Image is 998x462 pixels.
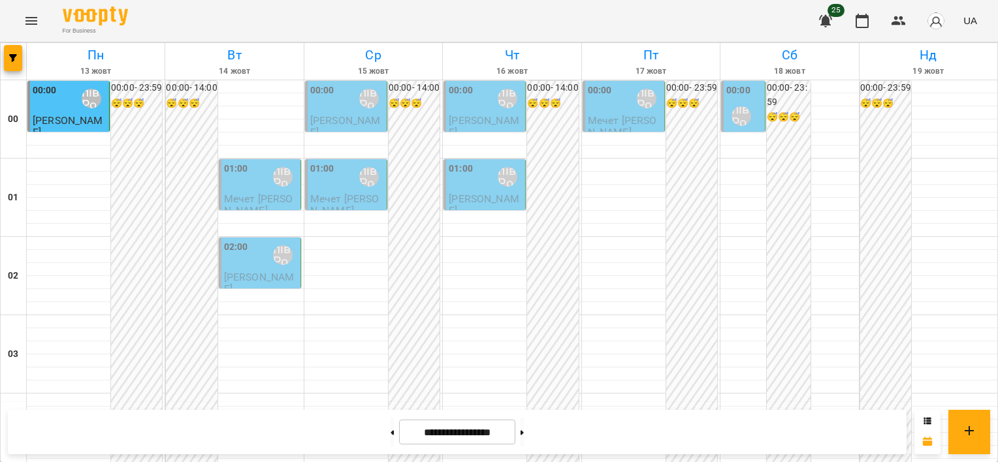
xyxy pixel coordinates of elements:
span: [PERSON_NAME] [224,271,295,294]
div: Пилипів Романа [359,89,379,108]
label: 02:00 [224,240,248,254]
img: Voopty Logo [63,7,128,25]
h6: 02 [8,269,18,283]
h6: 00:00 - 23:59 [666,81,717,95]
h6: 19 жовт [861,65,995,78]
label: 00:00 [449,84,473,98]
h6: 😴😴😴 [389,97,440,111]
h6: 😴😴😴 [166,97,217,111]
label: 00:00 [726,84,750,98]
label: 00:00 [588,84,612,98]
h6: Вт [167,45,301,65]
span: For Business [63,27,128,35]
h6: 17 жовт [584,65,718,78]
span: [PERSON_NAME] [310,114,381,138]
button: Menu [16,5,47,37]
label: 01:00 [310,162,334,176]
h6: Пн [29,45,163,65]
h6: 😴😴😴 [860,97,911,111]
h6: Нд [861,45,995,65]
h6: Пт [584,45,718,65]
h6: Сб [722,45,856,65]
button: UA [958,8,982,33]
div: Пилипів Романа [359,167,379,187]
span: 25 [828,4,845,17]
h6: Ср [306,45,440,65]
label: 00:00 [310,84,334,98]
h6: 00:00 - 14:00 [389,81,440,95]
div: Пилипів Романа [498,89,517,108]
span: [PERSON_NAME] [449,192,519,216]
span: Мечет [PERSON_NAME] [588,114,657,138]
h6: 😴😴😴 [527,97,578,111]
h6: 00:00 - 23:59 [860,81,911,95]
h6: 03 [8,347,18,362]
h6: Чт [445,45,579,65]
h6: 😴😴😴 [666,97,717,111]
span: [PERSON_NAME] [33,114,103,138]
h6: 00:00 - 14:00 [166,81,217,95]
span: Мечет [PERSON_NAME] [726,132,762,178]
h6: 16 жовт [445,65,579,78]
div: Пилипів Романа [732,106,751,126]
span: Мечет [PERSON_NAME] [224,192,293,216]
div: Пилипів Романа [273,245,293,265]
label: 01:00 [224,162,248,176]
h6: 15 жовт [306,65,440,78]
div: Пилипів Романа [637,89,656,108]
h6: 00 [8,112,18,127]
label: 01:00 [449,162,473,176]
h6: 01 [8,191,18,205]
h6: 13 жовт [29,65,163,78]
h6: 14 жовт [167,65,301,78]
h6: 😴😴😴 [111,97,162,111]
span: UA [963,14,977,27]
div: Пилипів Романа [82,89,101,108]
h6: 00:00 - 23:59 [767,81,811,109]
span: Мечет [PERSON_NAME] [310,192,379,216]
div: Пилипів Романа [273,167,293,187]
span: [PERSON_NAME] [449,114,519,138]
label: 00:00 [33,84,57,98]
h6: 00:00 - 23:59 [111,81,162,95]
h6: 18 жовт [722,65,856,78]
h6: 😴😴😴 [767,110,811,125]
div: Пилипів Романа [498,167,517,187]
h6: 00:00 - 14:00 [527,81,578,95]
img: avatar_s.png [927,12,945,30]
